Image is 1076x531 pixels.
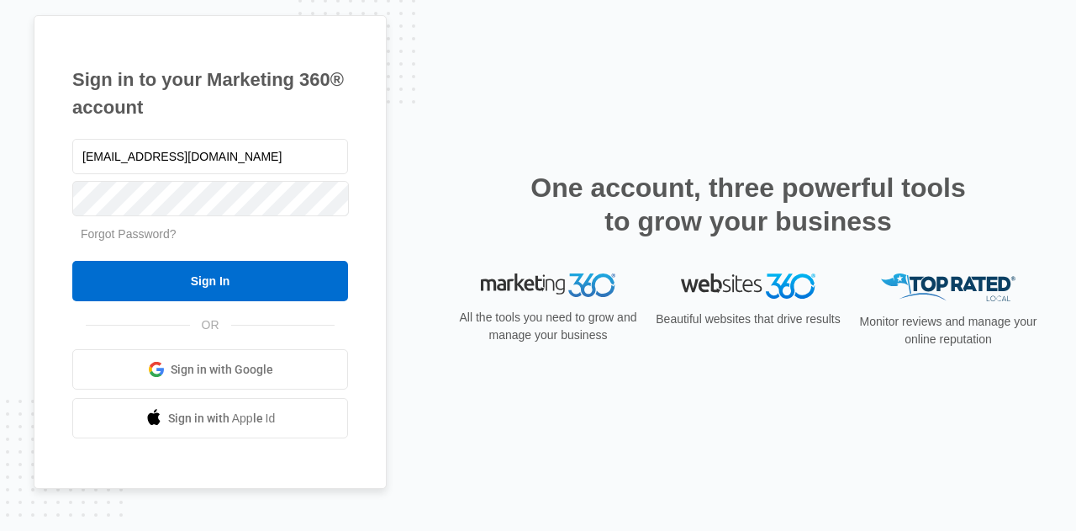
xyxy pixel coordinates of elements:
span: Sign in with Apple Id [168,410,276,427]
h2: One account, three powerful tools to grow your business [525,171,971,238]
p: Beautiful websites that drive results [654,311,842,328]
img: Marketing 360 [481,273,615,297]
p: All the tools you need to grow and manage your business [454,309,642,344]
span: OR [190,316,231,334]
a: Forgot Password? [81,227,177,241]
a: Sign in with Apple Id [72,398,348,438]
p: Monitor reviews and manage your online reputation [854,313,1042,348]
a: Sign in with Google [72,349,348,390]
img: Websites 360 [681,273,815,298]
span: Sign in with Google [171,361,273,379]
img: Top Rated Local [881,273,1015,301]
h1: Sign in to your Marketing 360® account [72,66,348,121]
input: Email [72,139,348,174]
input: Sign In [72,261,348,301]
